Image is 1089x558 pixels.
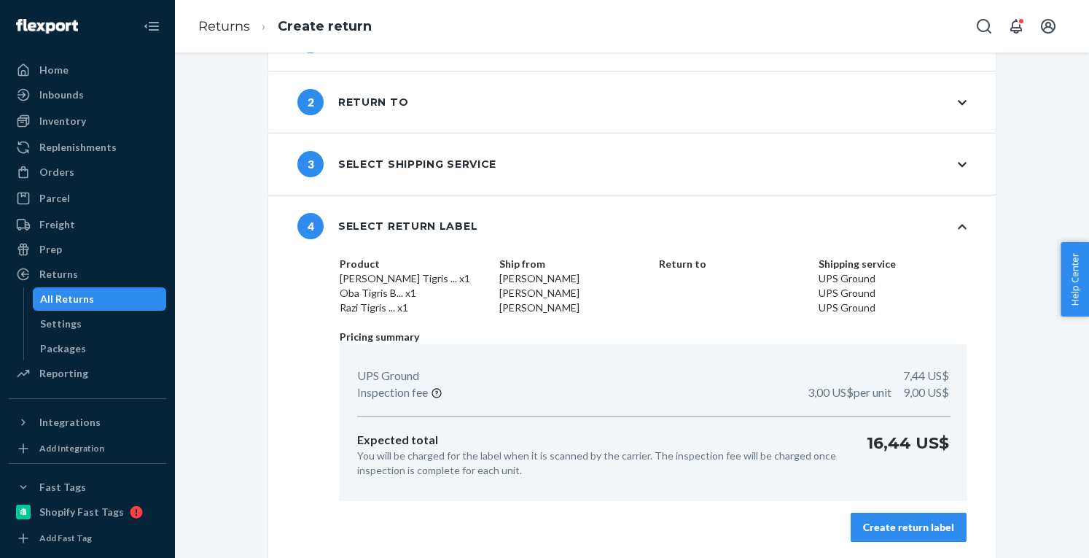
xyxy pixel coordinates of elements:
button: Fast Tags [9,476,166,499]
a: Prep [9,238,166,261]
button: Close Navigation [137,12,166,41]
div: Orders [39,165,74,179]
dd: UPS Ground [819,301,967,315]
a: Parcel [9,187,166,210]
dd: [PERSON_NAME] [499,271,647,286]
dd: UPS Ground [819,286,967,301]
span: 3,00 US$ per unit [808,385,891,399]
div: Return to [297,89,408,115]
a: Home [9,58,166,82]
a: Freight [9,213,166,236]
div: Packages [40,341,86,356]
div: All Returns [40,292,94,306]
div: Integrations [39,415,101,430]
div: Settings [40,317,82,331]
img: Flexport logo [16,19,78,34]
div: Select return label [297,213,477,239]
div: Add Integration [39,442,104,454]
span: 4 [297,213,324,239]
a: Inventory [9,109,166,133]
div: Freight [39,217,75,232]
div: Reporting [39,366,88,381]
a: Returns [198,18,250,34]
ol: breadcrumbs [187,5,383,48]
a: Shopify Fast Tags [9,500,166,524]
span: 2 [297,89,324,115]
div: Shopify Fast Tags [39,505,124,519]
dt: Product [340,257,488,271]
a: Add Fast Tag [9,530,166,547]
div: Inbounds [39,88,84,102]
dt: Ship from [499,257,647,271]
p: 9,00 US$ [808,384,949,401]
p: 16,44 US$ [867,432,949,478]
button: Help Center [1061,242,1089,317]
p: UPS Ground [357,368,419,384]
div: Replenishments [39,140,117,155]
a: Settings [33,312,167,336]
span: 3 [297,151,324,177]
a: Returns [9,263,166,286]
div: Parcel [39,191,70,206]
div: Create return label [863,520,954,535]
dt: Shipping service [819,257,967,271]
button: Integrations [9,411,166,434]
a: All Returns [33,287,167,311]
dd: UPS Ground [819,271,967,286]
button: Create return label [851,513,967,542]
a: Orders [9,160,166,184]
dd: [PERSON_NAME] Tigris ... x1 [340,271,488,286]
a: Replenishments [9,136,166,159]
div: Returns [39,267,78,282]
a: Inbounds [9,83,166,106]
div: Inventory [39,114,86,128]
button: Open account menu [1034,12,1063,41]
p: Inspection fee [357,384,428,401]
div: Fast Tags [39,480,86,495]
div: Home [39,63,69,77]
a: Create return [278,18,372,34]
dd: Oba Tigris B... x1 [340,286,488,301]
p: You will be charged for the label when it is scanned by the carrier. The inspection fee will be c... [357,449,843,478]
dt: Return to [659,257,807,271]
p: Pricing summary [340,330,967,344]
dd: Razi Tigris ... x1 [340,301,488,315]
p: 7,44 US$ [903,368,949,384]
div: Add Fast Tag [39,532,92,544]
p: Expected total [357,432,843,449]
dd: [PERSON_NAME] [499,286,647,301]
a: Reporting [9,362,166,385]
dd: [PERSON_NAME] [499,301,647,315]
div: Prep [39,242,62,257]
a: Add Integration [9,440,166,457]
button: Open Search Box [969,12,999,41]
a: Packages [33,337,167,360]
div: Select shipping service [297,151,496,177]
button: Open notifications [1002,12,1031,41]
